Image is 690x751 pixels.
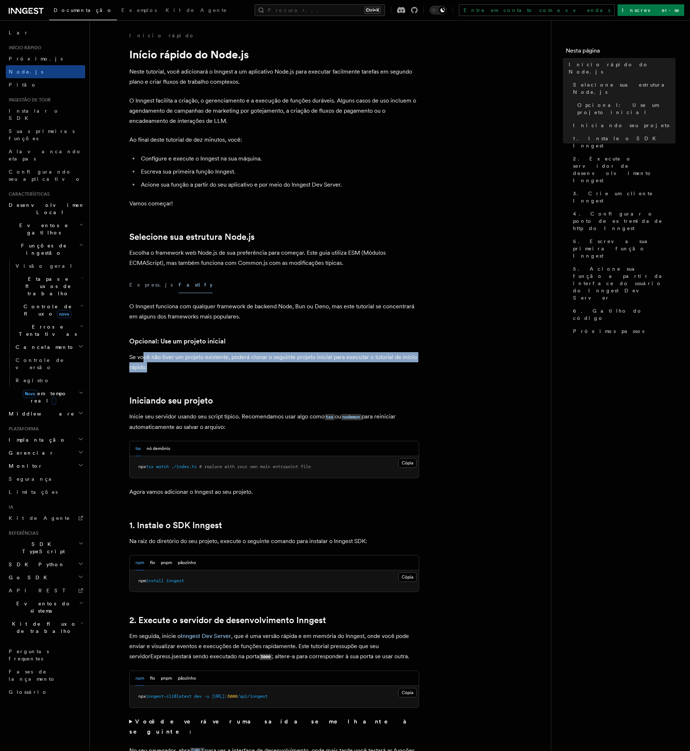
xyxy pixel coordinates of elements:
[129,520,222,530] a: 1. Instale o SDK Inngest
[129,336,226,346] a: Opcional: Use um projeto inicial
[146,578,164,583] span: install
[141,168,235,175] font: Escreva sua primeira função Inngest.
[129,718,411,735] font: Você deverá ver uma saída semelhante à seguinte:
[325,414,335,420] code: tsx
[573,308,643,321] font: 6. Gatilho do código
[9,588,70,593] font: API REST
[129,413,325,420] font: Inicie seu servidor usando seu script típico. Recomendamos usar algo como
[9,108,59,121] font: Instalar o SDK
[569,62,649,75] font: Início rápido do Node.js
[19,222,68,235] font: Eventos e gatilhos
[6,165,85,185] a: Configurando seu aplicativo
[574,99,676,119] a: Opcional: Use um projeto inicial
[6,52,85,65] a: Próximo.js
[9,515,70,521] font: Kit de Agente
[570,262,676,304] a: 5. Acione sua função a partir da interface do usuário do Inngest Dev Server
[9,648,49,662] font: Perguntas frequentes
[566,58,676,78] a: Início rápido do Node.js
[9,82,37,88] font: Pitão
[129,249,386,266] font: Escolha o framework web Node.js de sua preferência para começar. Este guia utiliza ESM (Módulos E...
[341,413,361,420] a: nodemon
[22,541,65,554] font: SDK TypeScript
[573,82,670,95] font: Selecione sua estrutura Node.js
[9,531,38,536] font: Referências
[570,325,676,338] a: Próximos passos
[129,615,326,625] font: 2. Execute o servidor de desenvolvimento Inngest
[129,615,326,625] a: 2. Execute o servidor de desenvolvimento Inngest
[129,354,417,371] font: Se você não tiver um projeto existente, poderá clonar o seguinte projeto inicial para executar o ...
[9,45,41,50] font: Início rápido
[9,192,50,197] font: Características
[16,344,75,350] font: Cancelamento
[9,562,65,567] font: SDK Python
[9,689,48,695] font: Glossário
[129,68,412,85] font: Neste tutorial, você adicionará o Inngest a um aplicativo Node.js para executar facilmente tarefa...
[6,446,85,459] button: Gerenciar
[9,450,54,456] font: Gerenciar
[6,219,85,239] button: Eventos e gatilhos
[13,354,85,374] a: Controle de versão
[129,633,409,660] font: , que é uma versão rápida e em memória do Inngest, onde você pode enviar e visualizar eventos e e...
[566,47,600,54] font: Nesta página
[255,4,385,16] button: Procurar...Ctrl+K
[24,304,72,317] font: Controle de fluxo
[129,136,242,143] font: Ao final deste tutorial de dez minutos, você:
[459,4,615,16] a: Entre em contato com as vendas
[212,694,227,699] span: [URL]:
[129,717,419,737] summary: Você deverá ver uma saída semelhante à seguinte:
[13,259,85,272] a: Visão geral
[129,282,173,288] font: Express.js
[618,4,684,16] a: Inscrever-se
[341,414,361,420] code: nodemon
[6,259,85,387] div: Funções de ingestão
[570,152,676,187] a: 2. Execute o servidor de desenvolvimento Inngest
[13,300,85,320] button: Controle de fluxonovo
[6,558,85,571] button: SDK Python
[117,2,161,20] a: Exemplos
[573,266,667,301] font: 5. Acione sua função a partir da interface do usuário do Inngest Dev Server
[16,357,64,370] font: Controle de versão
[325,413,335,420] a: tsx
[19,324,77,337] font: Erros e Tentativas
[204,694,209,699] span: -u
[398,572,417,582] button: Cópia
[570,132,676,152] a: 1. Instale o SDK Inngest
[166,578,184,583] span: inngest
[573,328,644,334] font: Próximos passos
[6,512,85,525] a: Kit de Agente
[16,263,73,269] font: Visão geral
[146,464,154,469] span: tsx
[570,304,676,325] a: 6. Gatilho do código
[129,48,249,61] font: Início rápido do Node.js
[573,122,672,128] font: Iniciando seu projeto
[9,669,56,682] font: Fases de lançamento
[9,426,39,431] font: Plataforma
[129,97,416,124] font: O Inngest facilita a criação, o gerenciamento e a execução de funções duráveis. Alguns casos de u...
[9,505,13,510] font: IA
[9,30,29,36] font: Lar
[129,303,414,320] font: O Inngest funciona com qualquer framework de backend Node, Bun ou Deno, mas este tutorial se conc...
[6,685,85,698] a: Glossário
[6,26,85,39] a: Lar
[6,407,85,420] button: Middleware
[16,377,50,383] font: Registro
[398,688,417,697] button: Cópia
[573,191,653,204] font: 3. Crie um cliente Inngest
[129,337,226,345] font: Opcional: Use um projeto inicial
[268,7,323,13] font: Procurar...
[179,282,213,288] font: Fastify
[6,104,85,125] a: Instalar o SDK
[129,633,181,639] font: Em seguida, inicie o
[9,149,82,162] font: Alavancando etapas
[129,231,255,242] font: Selecione sua estrutura Node.js
[573,135,660,149] font: 1. Instale o SDK Inngest
[9,169,81,182] font: Configurando seu aplicativo
[272,653,409,660] font: ; altere-a para corresponder à sua porta se usar outra.
[121,7,157,13] font: Exemplos
[6,538,85,558] button: SDK TypeScript
[6,239,85,259] button: Funções de ingestão
[6,65,85,78] a: Node.js
[573,156,652,183] font: 2. Execute o servidor de desenvolvimento Inngest
[25,391,35,396] font: Novo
